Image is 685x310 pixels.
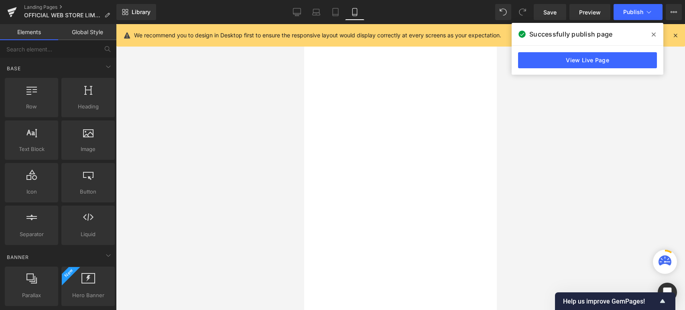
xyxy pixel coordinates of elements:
span: Banner [6,253,30,261]
span: Hero Banner [64,291,112,300]
span: Publish [623,9,643,15]
span: Row [7,102,56,111]
span: Separator [7,230,56,239]
span: Button [64,188,112,196]
button: Publish [614,4,663,20]
span: Liquid [64,230,112,239]
span: Library [132,8,150,16]
div: Open Intercom Messenger [658,283,677,302]
button: Undo [495,4,511,20]
span: Successfully publish page [529,29,612,39]
button: Redo [514,4,531,20]
span: Image [64,145,112,153]
a: Laptop [307,4,326,20]
span: Base [6,65,22,72]
button: More [666,4,682,20]
span: Heading [64,102,112,111]
a: New Library [116,4,156,20]
a: View Live Page [518,52,657,68]
span: Preview [579,8,601,16]
span: Help us improve GemPages! [563,298,658,305]
a: Preview [569,4,610,20]
span: Text Block [7,145,56,153]
p: We recommend you to design in Desktop first to ensure the responsive layout would display correct... [134,31,501,40]
a: Global Style [58,24,116,40]
span: Icon [7,188,56,196]
a: Landing Pages [24,4,116,10]
button: Show survey - Help us improve GemPages! [563,296,667,306]
a: Desktop [287,4,307,20]
span: Save [543,8,557,16]
a: Mobile [345,4,364,20]
span: Parallax [7,291,56,300]
span: OFFICIAL WEB STORE LIMITED ITEM [24,12,101,18]
a: Tablet [326,4,345,20]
